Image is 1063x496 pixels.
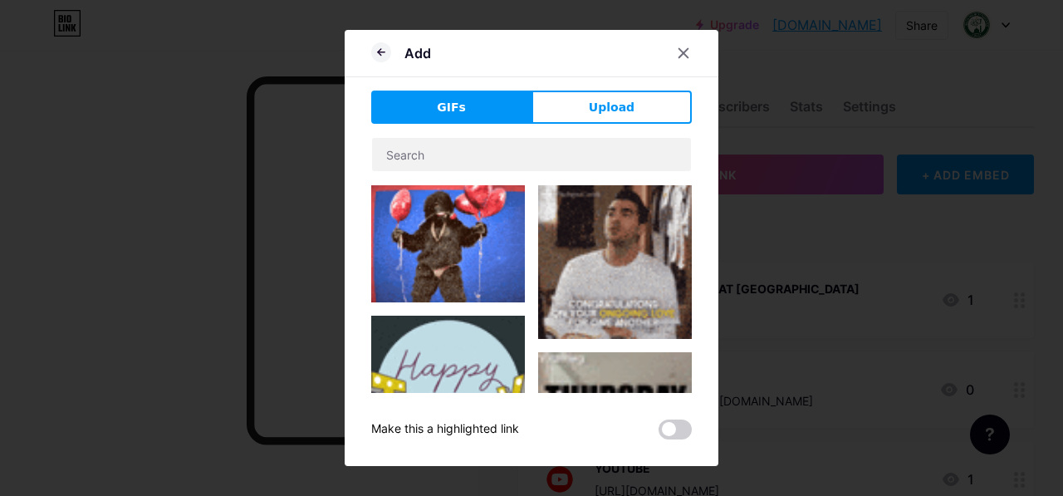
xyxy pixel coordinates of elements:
button: GIFs [371,91,531,124]
img: Gihpy [371,185,525,302]
div: Make this a highlighted link [371,420,519,440]
img: Gihpy [371,316,525,469]
img: Gihpy [538,185,692,339]
button: Upload [531,91,692,124]
div: Add [404,43,431,63]
input: Search [372,138,691,171]
span: GIFs [437,99,466,116]
span: Upload [589,99,634,116]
